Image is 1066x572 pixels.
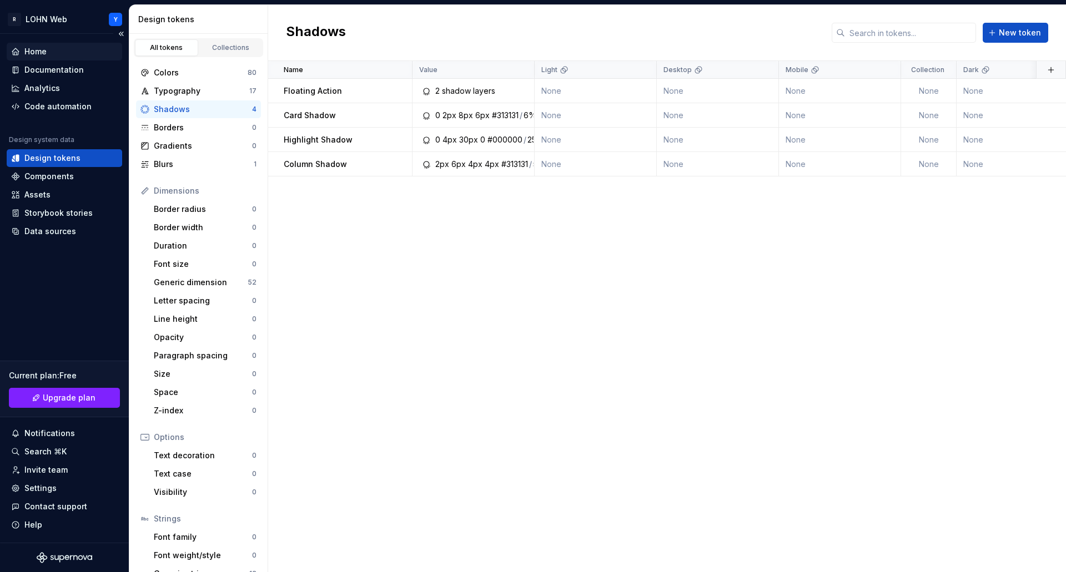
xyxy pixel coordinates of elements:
[24,64,84,75] div: Documentation
[284,134,353,145] p: Highlight Shadow
[459,134,478,145] div: 30px
[248,278,257,287] div: 52
[154,405,252,416] div: Z-index
[24,483,57,494] div: Settings
[114,15,118,24] div: Y
[475,110,490,121] div: 6px
[149,383,261,401] a: Space0
[468,159,482,170] div: 4px
[657,128,779,152] td: None
[149,528,261,546] a: Font family0
[149,292,261,310] a: Letter spacing0
[24,46,47,57] div: Home
[901,79,957,103] td: None
[527,134,544,145] div: 25%
[154,277,248,288] div: Generic dimension
[154,122,252,133] div: Borders
[252,388,257,397] div: 0
[663,65,692,74] p: Desktop
[983,23,1048,43] button: New token
[149,402,261,419] a: Z-index0
[7,79,122,97] a: Analytics
[443,134,457,145] div: 4px
[657,152,779,176] td: None
[24,101,92,112] div: Code automation
[149,274,261,291] a: Generic dimension52
[9,388,120,408] button: Upgrade plan
[154,222,252,233] div: Border width
[154,295,252,306] div: Letter spacing
[901,152,957,176] td: None
[136,119,261,136] a: Borders0
[149,465,261,483] a: Text case0
[138,14,263,25] div: Design tokens
[284,110,336,121] p: Card Shadow
[149,219,261,236] a: Border width0
[149,447,261,464] a: Text decoration0
[149,328,261,346] a: Opacity0
[535,128,657,152] td: None
[779,128,901,152] td: None
[154,450,252,461] div: Text decoration
[999,27,1041,38] span: New token
[535,152,657,176] td: None
[8,13,21,26] div: R
[657,79,779,103] td: None
[779,79,901,103] td: None
[284,85,342,97] p: Floating Action
[419,65,438,74] p: Value
[435,110,440,121] div: 0
[149,255,261,273] a: Font size0
[252,369,257,378] div: 0
[252,533,257,541] div: 0
[136,82,261,100] a: Typography17
[284,159,347,170] p: Column Shadow
[524,110,536,121] div: 6%
[24,501,87,512] div: Contact support
[7,186,122,204] a: Assets
[435,134,440,145] div: 0
[149,365,261,383] a: Size0
[154,432,257,443] div: Options
[26,14,67,25] div: LOHN Web
[154,487,252,498] div: Visibility
[284,65,303,74] p: Name
[139,43,194,52] div: All tokens
[154,468,252,479] div: Text case
[7,516,122,534] button: Help
[845,23,976,43] input: Search in tokens...
[901,128,957,152] td: None
[252,105,257,114] div: 4
[7,443,122,460] button: Search ⌘K
[149,483,261,501] a: Visibility0
[154,387,252,398] div: Space
[24,464,68,475] div: Invite team
[252,141,257,150] div: 0
[535,103,657,128] td: None
[435,85,495,97] div: 2 shadow layers
[252,406,257,415] div: 0
[154,85,249,97] div: Typography
[136,155,261,173] a: Blurs1
[2,7,127,31] button: RLOHN WebY
[252,488,257,497] div: 0
[254,160,257,169] div: 1
[435,159,449,170] div: 2px
[248,68,257,77] div: 80
[786,65,808,74] p: Mobile
[154,67,248,78] div: Colors
[37,552,92,563] svg: Supernova Logo
[154,350,252,361] div: Paragraph spacing
[487,134,522,145] div: #000000
[149,546,261,564] a: Font weight/style0
[136,137,261,155] a: Gradients0
[252,241,257,250] div: 0
[7,61,122,79] a: Documentation
[154,259,252,270] div: Font size
[520,110,522,121] div: /
[154,332,252,343] div: Opacity
[7,498,122,515] button: Contact support
[203,43,259,52] div: Collections
[9,370,120,381] div: Current plan : Free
